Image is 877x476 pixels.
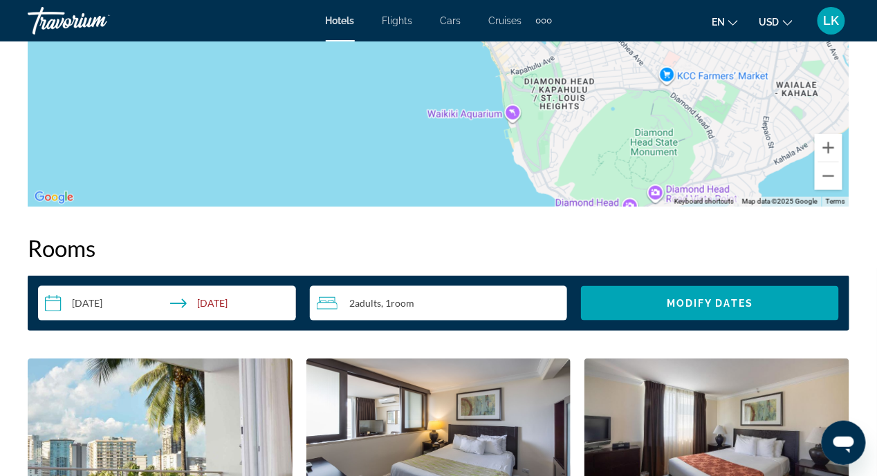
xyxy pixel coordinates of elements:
[742,198,818,205] span: Map data ©2025 Google
[712,17,725,28] span: en
[822,421,866,465] iframe: Button to launch messaging window
[815,134,842,162] button: Zoom in
[815,162,842,190] button: Zoom out
[31,189,77,207] a: Open this area in Google Maps (opens a new window)
[31,189,77,207] img: Google
[759,12,793,32] button: Change currency
[382,298,415,309] span: , 1
[674,197,734,207] button: Keyboard shortcuts
[581,286,839,321] button: Modify Dates
[441,15,461,26] a: Cars
[350,298,382,309] span: 2
[824,14,840,28] span: LK
[759,17,779,28] span: USD
[28,3,166,39] a: Travorium
[813,6,849,35] button: User Menu
[38,286,296,321] button: Select check in and out date
[310,286,568,321] button: Travelers: 2 adults, 0 children
[28,234,849,262] h2: Rooms
[489,15,522,26] a: Cruises
[667,298,753,309] span: Modify Dates
[382,15,413,26] a: Flights
[38,286,839,321] div: Search widget
[826,198,845,205] a: Terms (opens in new tab)
[356,297,382,309] span: Adults
[391,297,415,309] span: Room
[326,15,355,26] a: Hotels
[536,10,552,32] button: Extra navigation items
[712,12,738,32] button: Change language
